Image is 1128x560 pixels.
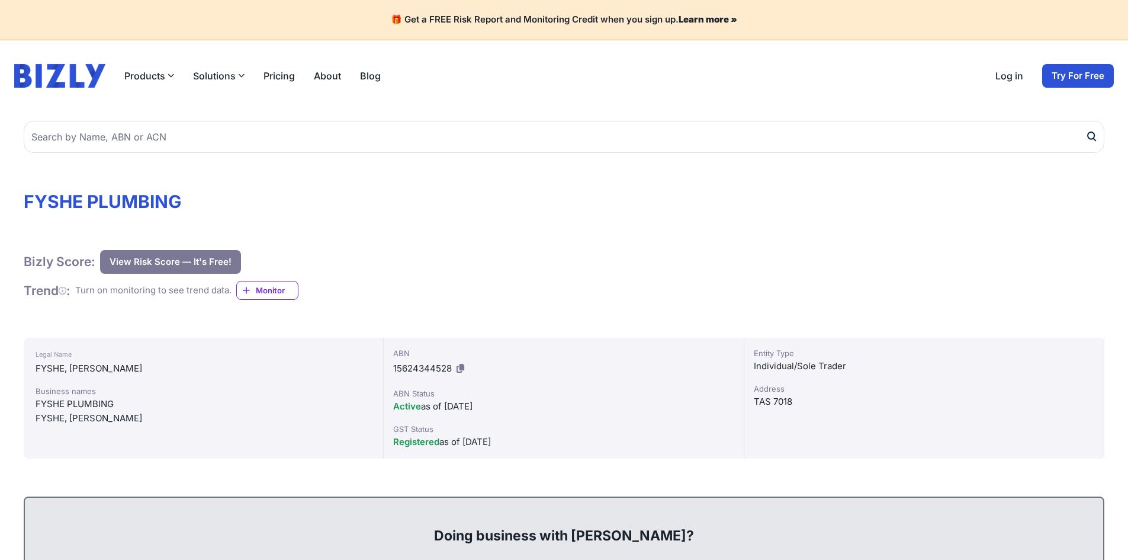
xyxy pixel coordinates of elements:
div: Address [754,383,1094,395]
a: Learn more » [679,14,737,25]
button: Products [124,69,174,83]
div: Individual/Sole Trader [754,359,1094,373]
div: ABN Status [393,388,734,399]
div: ABN [393,347,734,359]
div: Business names [36,385,371,397]
a: Pricing [263,69,295,83]
a: Log in [995,69,1023,83]
h1: Bizly Score: [24,254,95,270]
div: as of [DATE] [393,399,734,414]
div: FYSHE, [PERSON_NAME] [36,411,371,425]
div: TAS 7018 [754,395,1094,409]
a: About [314,69,341,83]
div: FYSHE, [PERSON_NAME] [36,361,371,376]
div: as of [DATE] [393,435,734,449]
button: View Risk Score — It's Free! [100,250,241,274]
span: Monitor [256,284,298,296]
h1: Trend : [24,283,70,299]
span: Active [393,401,421,412]
input: Search by Name, ABN or ACN [24,121,1104,153]
h4: 🎁 Get a FREE Risk Report and Monitoring Credit when you sign up. [14,14,1114,25]
span: 15624344528 [393,363,452,374]
div: FYSHE PLUMBING [36,397,371,411]
a: Blog [360,69,381,83]
h1: FYSHE PLUMBING [24,191,1104,212]
a: Monitor [236,281,298,300]
div: GST Status [393,423,734,435]
div: Legal Name [36,347,371,361]
a: Try For Free [1042,64,1114,88]
div: Entity Type [754,347,1094,359]
span: Registered [393,436,439,447]
button: Solutions [193,69,245,83]
div: Doing business with [PERSON_NAME]? [37,507,1091,545]
div: Turn on monitoring to see trend data. [75,284,232,297]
